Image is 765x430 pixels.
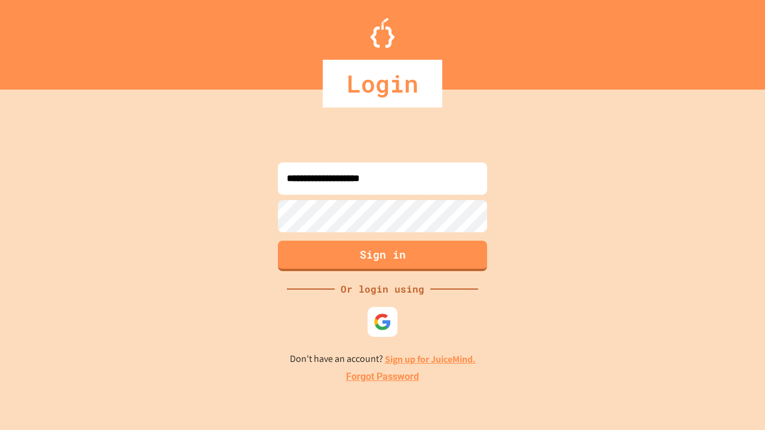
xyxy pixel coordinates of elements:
p: Don't have an account? [290,352,476,367]
button: Sign in [278,241,487,271]
img: google-icon.svg [374,313,391,331]
img: Logo.svg [371,18,394,48]
div: Or login using [335,282,430,296]
a: Sign up for JuiceMind. [385,353,476,365]
div: Login [323,60,442,107]
a: Forgot Password [346,370,419,384]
